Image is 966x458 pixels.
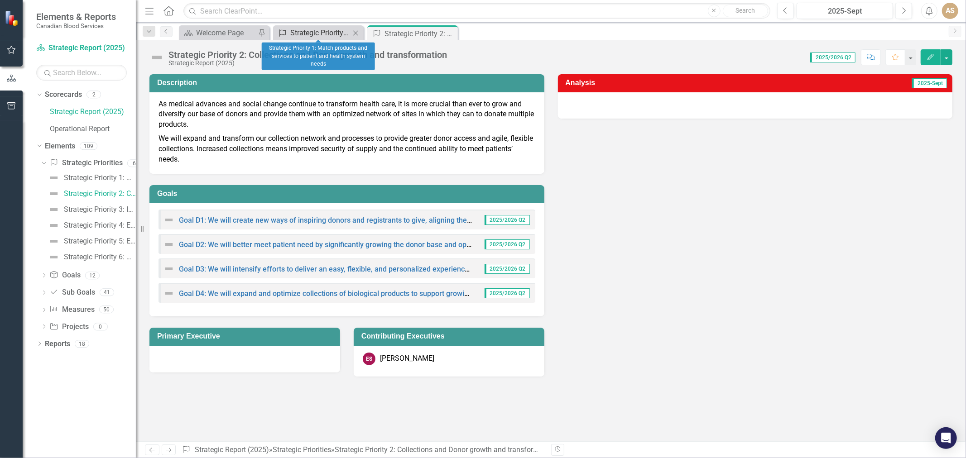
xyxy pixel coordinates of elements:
[380,353,434,364] div: [PERSON_NAME]
[48,252,59,262] img: Not Defined
[179,216,710,224] a: Goal D1: We will create new ways of inspiring donors and registrants to give, aligning their prof...
[810,52,855,62] span: 2025/2026 Q2
[149,50,164,65] img: Not Defined
[64,237,136,245] div: Strategic Priority 5: Enhance our digital and physical infrastructure: Physical infrastructure
[64,190,136,198] div: Strategic Priority 2: Collections and Donor growth and transformation
[179,289,710,298] a: Goal D4: We will expand and optimize collections of biological products to support growing demand...
[45,339,70,349] a: Reports
[262,43,375,70] div: Strategic Priority 1: Match products and services to patient and health system needs
[45,90,82,100] a: Scorecards
[48,188,59,199] img: Not Defined
[48,220,59,231] img: Not Defined
[735,7,755,14] span: Search
[335,445,556,454] div: Strategic Priority 2: Collections and Donor growth and transformation
[64,205,136,214] div: Strategic Priority 3: Invest in our people and culture
[363,353,375,365] div: ES
[290,27,350,38] div: Strategic Priority 1: Match products and services to patient and health system needs
[935,427,957,449] div: Open Intercom Messenger
[46,250,136,264] a: Strategic Priority 6: Organizational excellence
[183,3,770,19] input: Search ClearPoint...
[723,5,768,17] button: Search
[50,107,136,117] a: Strategic Report (2025)
[64,253,136,261] div: Strategic Priority 6: Organizational excellence
[485,264,530,274] span: 2025/2026 Q2
[46,202,136,217] a: Strategic Priority 3: Invest in our people and culture
[46,234,136,248] a: Strategic Priority 5: Enhance our digital and physical infrastructure: Physical infrastructure
[87,91,101,99] div: 2
[179,240,536,249] a: Goal D2: We will better meet patient need by significantly growing the donor base and optimizing ...
[800,6,890,17] div: 2025-Sept
[168,50,447,60] div: Strategic Priority 2: Collections and Donor growth and transformation
[168,60,447,67] div: Strategic Report (2025)
[50,124,136,134] a: Operational Report
[64,221,136,229] div: Strategic Priority 4: Enhance our digital and physical infrastructure: Digital infrastructure and...
[195,445,269,454] a: Strategic Report (2025)
[159,99,535,132] p: As medical advances and social change continue to transform health care, it is more crucial than ...
[912,78,947,88] span: 2025-Sept
[5,10,20,26] img: ClearPoint Strategy
[163,215,174,225] img: Not Defined
[163,239,174,250] img: Not Defined
[485,215,530,225] span: 2025/2026 Q2
[485,239,530,249] span: 2025/2026 Q2
[100,289,114,296] div: 41
[157,332,336,340] h3: Primary Executive
[159,132,535,165] p: We will expand and transform our collection network and processes to provide greater donor access...
[49,270,80,281] a: Goals
[93,323,108,330] div: 0
[36,65,127,81] input: Search Below...
[566,79,740,87] h3: Analysis
[157,190,540,198] h3: Goals
[275,27,350,38] a: Strategic Priority 1: Match products and services to patient and health system needs
[157,79,540,87] h3: Description
[48,172,59,183] img: Not Defined
[273,445,331,454] a: Strategic Priorities
[64,174,136,182] div: Strategic Priority 1: Match products and services to patient and health system needs
[75,340,89,348] div: 18
[361,332,540,340] h3: Contributing Executives
[127,159,142,167] div: 6
[36,43,127,53] a: Strategic Report (2025)
[942,3,958,19] button: AS
[49,287,95,298] a: Sub Goals
[797,3,893,19] button: 2025-Sept
[99,306,114,314] div: 50
[46,218,136,233] a: Strategic Priority 4: Enhance our digital and physical infrastructure: Digital infrastructure and...
[179,265,629,273] a: Goal D3: We will intensify efforts to deliver an easy, flexible, and personalized experience in w...
[49,305,94,315] a: Measures
[384,28,456,39] div: Strategic Priority 2: Collections and Donor growth and transformation
[80,142,97,150] div: 109
[49,322,88,332] a: Projects
[45,141,75,152] a: Elements
[48,204,59,215] img: Not Defined
[196,27,256,38] div: Welcome Page
[85,272,100,279] div: 12
[46,171,136,185] a: Strategic Priority 1: Match products and services to patient and health system needs
[163,288,174,299] img: Not Defined
[36,11,116,22] span: Elements & Reports
[36,22,116,29] small: Canadian Blood Services
[46,186,136,201] a: Strategic Priority 2: Collections and Donor growth and transformation
[485,288,530,298] span: 2025/2026 Q2
[181,27,256,38] a: Welcome Page
[48,236,59,247] img: Not Defined
[182,445,544,455] div: » »
[163,263,174,274] img: Not Defined
[49,158,122,168] a: Strategic Priorities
